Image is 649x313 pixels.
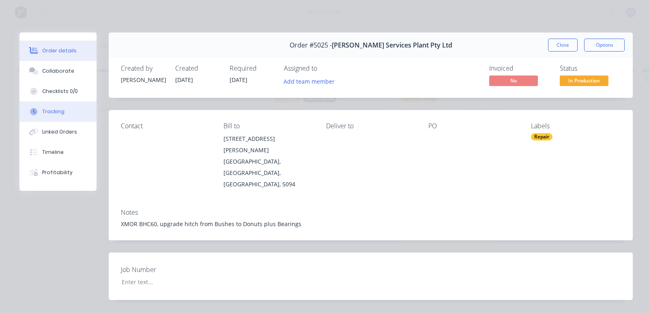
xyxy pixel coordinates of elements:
[332,41,452,49] span: [PERSON_NAME] Services Plant Pty Ltd
[121,122,211,130] div: Contact
[42,128,77,136] div: Linked Orders
[531,133,552,140] div: Repair
[489,65,550,72] div: Invoiced
[489,76,538,86] span: No
[19,162,97,183] button: Profitability
[42,149,64,156] div: Timeline
[121,220,621,228] div: XMOR BHC60, upgrade hitch from Bushes to Donuts plus Bearings
[121,265,222,274] label: Job Number
[19,81,97,101] button: Checklists 0/0
[326,122,416,130] div: Deliver to
[121,209,621,216] div: Notes
[19,122,97,142] button: Linked Orders
[560,65,621,72] div: Status
[223,122,313,130] div: Bill to
[42,108,64,115] div: Tracking
[230,65,274,72] div: Required
[531,122,621,130] div: Labels
[121,76,165,84] div: [PERSON_NAME]
[19,101,97,122] button: Tracking
[584,39,625,52] button: Options
[560,76,608,86] span: In Production
[42,47,77,54] div: Order details
[19,142,97,162] button: Timeline
[284,76,339,86] button: Add team member
[279,76,339,86] button: Add team member
[42,67,74,75] div: Collaborate
[230,76,247,84] span: [DATE]
[223,156,313,190] div: [GEOGRAPHIC_DATA], [GEOGRAPHIC_DATA], [GEOGRAPHIC_DATA], 5094
[121,65,165,72] div: Created by
[42,169,73,176] div: Profitability
[223,133,313,190] div: [STREET_ADDRESS][PERSON_NAME][GEOGRAPHIC_DATA], [GEOGRAPHIC_DATA], [GEOGRAPHIC_DATA], 5094
[42,88,78,95] div: Checklists 0/0
[175,76,193,84] span: [DATE]
[560,76,608,88] button: In Production
[175,65,220,72] div: Created
[548,39,578,52] button: Close
[284,65,365,72] div: Assigned to
[290,41,332,49] span: Order #5025 -
[19,41,97,61] button: Order details
[223,133,313,156] div: [STREET_ADDRESS][PERSON_NAME]
[428,122,518,130] div: PO
[19,61,97,81] button: Collaborate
